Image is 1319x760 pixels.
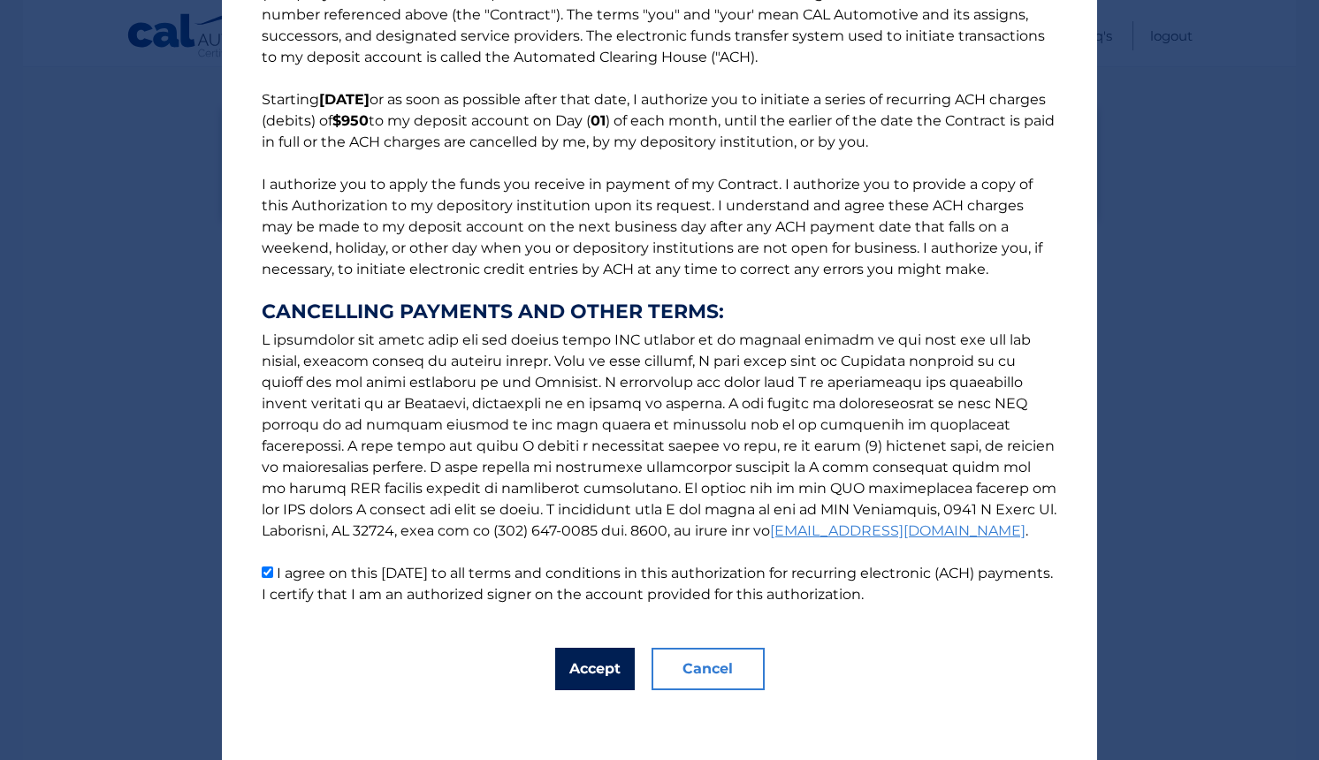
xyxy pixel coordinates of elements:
strong: CANCELLING PAYMENTS AND OTHER TERMS: [262,301,1057,323]
a: [EMAIL_ADDRESS][DOMAIN_NAME] [770,522,1025,539]
b: $950 [332,112,369,129]
b: 01 [591,112,606,129]
button: Cancel [652,648,765,690]
label: I agree on this [DATE] to all terms and conditions in this authorization for recurring electronic... [262,565,1053,603]
button: Accept [555,648,635,690]
b: [DATE] [319,91,370,108]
